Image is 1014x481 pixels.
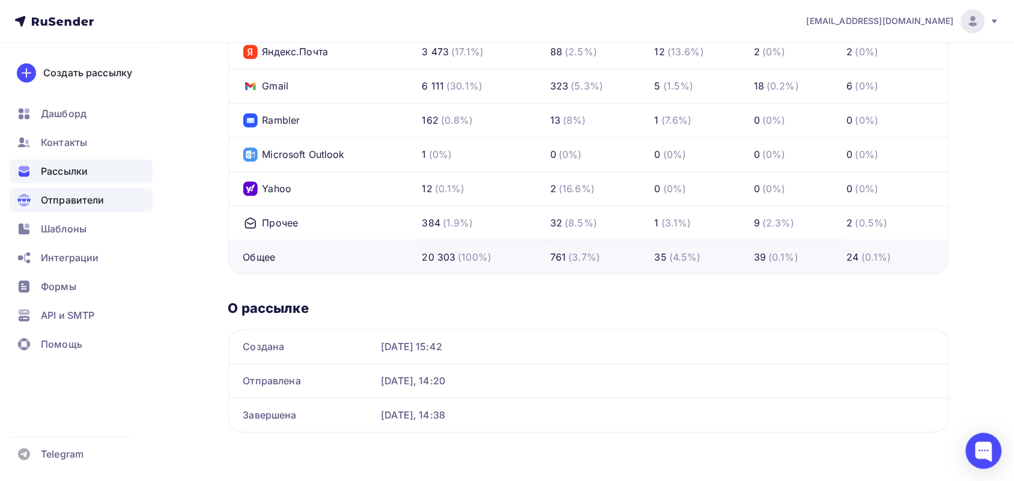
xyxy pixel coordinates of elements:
div: (7.6%) [661,113,692,128]
div: 5 [655,79,661,94]
div: (0%) [429,148,452,162]
span: Контакты [41,136,87,150]
div: 12 [655,45,665,59]
a: [EMAIL_ADDRESS][DOMAIN_NAME] [807,10,1000,34]
div: (0%) [663,148,687,162]
div: Microsoft Outlook [243,148,345,162]
div: 6 [847,79,853,94]
div: 6 111 [422,79,445,94]
div: (0%) [855,113,879,128]
div: Яндекс.Почта [243,45,329,59]
div: 0 [550,148,556,162]
div: 3 473 [422,45,449,59]
div: (30.1%) [446,79,482,94]
a: Отправители [10,189,153,213]
div: 88 [550,45,562,59]
div: 0 [754,148,760,162]
div: 13 [550,113,560,128]
span: Шаблоны [41,222,87,237]
div: (13.6%) [667,45,704,59]
div: 2 [847,216,853,231]
div: (0%) [762,113,786,128]
div: Завершена [243,408,372,423]
div: 162 [422,113,439,128]
div: (0.2%) [767,79,799,94]
div: 323 [550,79,568,94]
div: (0%) [559,148,582,162]
div: (3.1%) [661,216,691,231]
div: (0%) [762,182,786,196]
div: (3.7%) [569,250,601,265]
a: Шаблоны [10,217,153,241]
span: [EMAIL_ADDRESS][DOMAIN_NAME] [807,16,954,28]
span: Дашборд [41,107,87,121]
a: Дашборд [10,102,153,126]
a: Контакты [10,131,153,155]
div: (1.5%) [663,79,694,94]
div: 1 [655,216,659,231]
div: Создана [243,340,372,354]
div: 2 [847,45,853,59]
div: (100%) [458,250,492,265]
div: (0.5%) [855,216,888,231]
div: 9 [754,216,760,231]
div: (1.9%) [443,216,473,231]
div: Прочее [243,216,299,231]
span: Помощь [41,337,82,352]
div: 2 [754,45,760,59]
div: 761 [550,250,566,265]
div: (0.1%) [435,182,465,196]
div: [DATE], 14:38 [381,408,934,423]
div: (2.5%) [565,45,597,59]
span: Отправители [41,193,105,208]
div: 0 [754,113,760,128]
div: 384 [422,216,440,231]
div: [DATE], 14:20 [381,374,934,389]
div: (0.1%) [768,250,798,265]
div: (0.8%) [441,113,473,128]
div: (16.6%) [559,182,595,196]
div: 24 [847,250,859,265]
div: (0%) [663,182,687,196]
div: 0 [847,182,853,196]
div: (0%) [855,148,879,162]
div: 1 [655,113,659,128]
div: (0%) [855,45,879,59]
div: 32 [550,216,562,231]
span: Формы [41,280,76,294]
div: 0 [655,148,661,162]
div: (0%) [762,45,786,59]
div: (0.1%) [861,250,891,265]
div: (5.3%) [571,79,604,94]
div: 18 [754,79,764,94]
div: 39 [754,250,766,265]
div: (0%) [855,79,879,94]
div: (17.1%) [451,45,484,59]
span: Интеграции [41,251,99,265]
div: 0 [847,148,853,162]
h3: О рассылке [228,300,949,317]
div: Rambler [243,113,300,128]
div: 20 303 [422,250,456,265]
div: 0 [655,182,661,196]
div: 0 [847,113,853,128]
div: (2.3%) [762,216,795,231]
div: 35 [655,250,667,265]
div: 0 [754,182,760,196]
div: 1 [422,148,427,162]
div: Создать рассылку [43,66,132,80]
div: 2 [550,182,556,196]
div: Общее [243,250,276,265]
div: Yahoo [243,182,292,196]
a: Рассылки [10,160,153,184]
div: (4.5%) [669,250,701,265]
div: 12 [422,182,433,196]
div: (8%) [563,113,586,128]
div: (0%) [762,148,786,162]
span: Telegram [41,447,83,462]
div: [DATE] 15:42 [381,340,934,354]
div: (0%) [855,182,879,196]
div: Gmail [243,79,289,94]
span: API и SMTP [41,309,94,323]
div: Отправлена [243,374,372,389]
